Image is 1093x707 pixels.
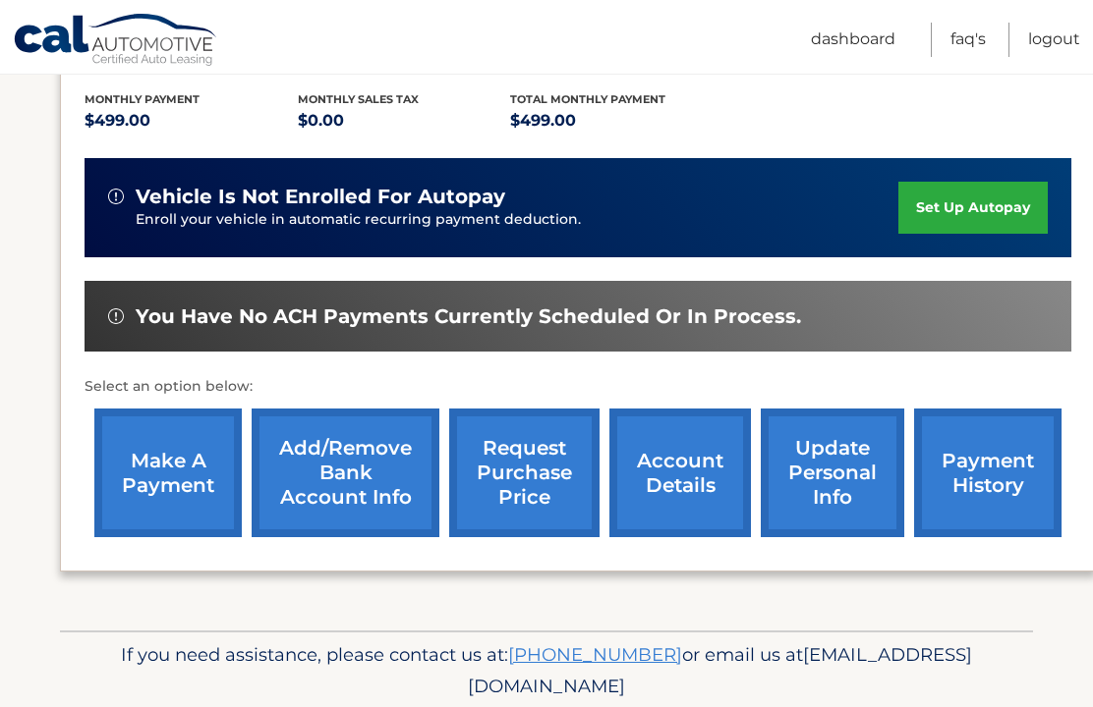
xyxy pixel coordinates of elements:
a: Add/Remove bank account info [252,408,439,537]
a: account details [609,408,751,537]
a: Cal Automotive [13,13,219,70]
a: Dashboard [811,23,895,57]
p: If you need assistance, please contact us at: or email us at [73,639,1020,702]
p: $0.00 [298,107,511,135]
a: request purchase price [449,408,600,537]
p: $499.00 [85,107,298,135]
a: set up autopay [898,182,1048,234]
a: Logout [1028,23,1080,57]
a: update personal info [761,408,904,537]
span: Monthly sales Tax [298,92,419,106]
a: [PHONE_NUMBER] [508,643,682,666]
span: You have no ACH payments currently scheduled or in process. [136,304,801,329]
p: Enroll your vehicle in automatic recurring payment deduction. [136,209,898,231]
p: $499.00 [510,107,723,135]
span: Total Monthly Payment [510,92,665,106]
img: alert-white.svg [108,189,124,204]
span: vehicle is not enrolled for autopay [136,185,505,209]
a: FAQ's [950,23,986,57]
span: Monthly Payment [85,92,200,106]
p: Select an option below: [85,375,1071,399]
a: make a payment [94,408,242,537]
img: alert-white.svg [108,308,124,324]
span: [EMAIL_ADDRESS][DOMAIN_NAME] [468,643,972,697]
a: payment history [914,408,1062,537]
